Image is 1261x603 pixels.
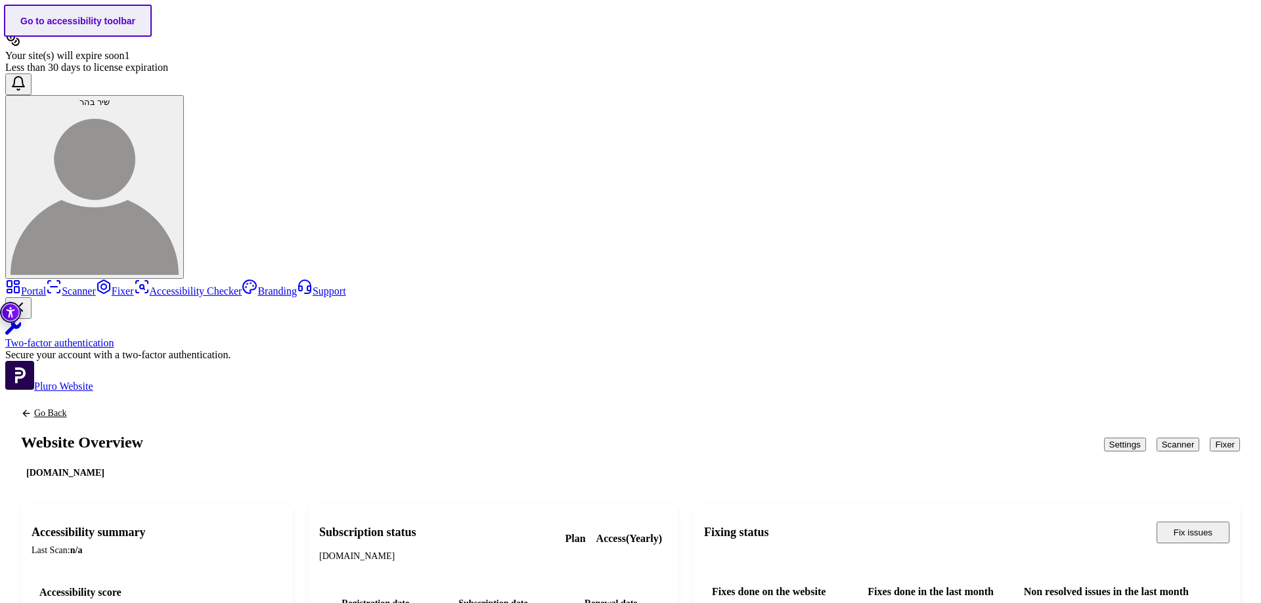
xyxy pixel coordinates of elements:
[70,545,83,555] span: n/a
[21,466,110,480] div: [DOMAIN_NAME]
[46,285,96,297] a: Scanner
[21,434,143,450] h1: Website Overview
[297,285,346,297] a: Support
[1157,438,1200,451] button: Scanner
[5,381,93,392] a: Open Pluro Website
[11,107,179,275] img: שיר בהר
[32,543,282,558] div: Last Scan:
[712,584,844,600] h3: Fixes done on the website
[96,285,134,297] a: Fixer
[1104,438,1146,451] button: Settings
[1024,584,1222,600] h3: Non resolved issues in the last month
[319,524,549,540] h2: Subscription status
[5,285,46,297] a: Portal
[5,50,1256,62] div: Your site(s) will expire soon
[5,73,32,95] button: Open notifications, you have 0 new notifications
[5,279,1256,392] aside: Sidebar menu
[21,408,143,419] a: Back to previous screen
[5,62,1256,73] div: Less than 30 days to license expiration
[5,95,184,279] button: שיר בהרשיר בהר
[868,584,1000,600] h3: Fixes done in the last month
[5,337,1256,349] div: Two-factor authentication
[39,585,275,600] h3: Accessibility score
[1157,522,1229,543] button: Fix issues
[4,5,152,37] a: Go to accessibility toolbar
[704,524,769,540] h2: Fixing status
[565,530,667,548] div: Plan
[591,530,667,548] span: access (yearly)
[5,319,1256,349] a: Two-factor authentication
[5,349,1256,361] div: Secure your account with a two-factor authentication.
[134,285,242,297] a: Accessibility Checker
[5,297,32,319] button: Close Two-factor authentication notification
[79,97,110,107] span: שיר בהר
[319,550,549,563] div: [DOMAIN_NAME]
[1210,438,1240,451] button: Fixer
[32,524,282,540] h2: Accessibility summary
[242,285,297,297] a: Branding
[124,50,129,61] span: 1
